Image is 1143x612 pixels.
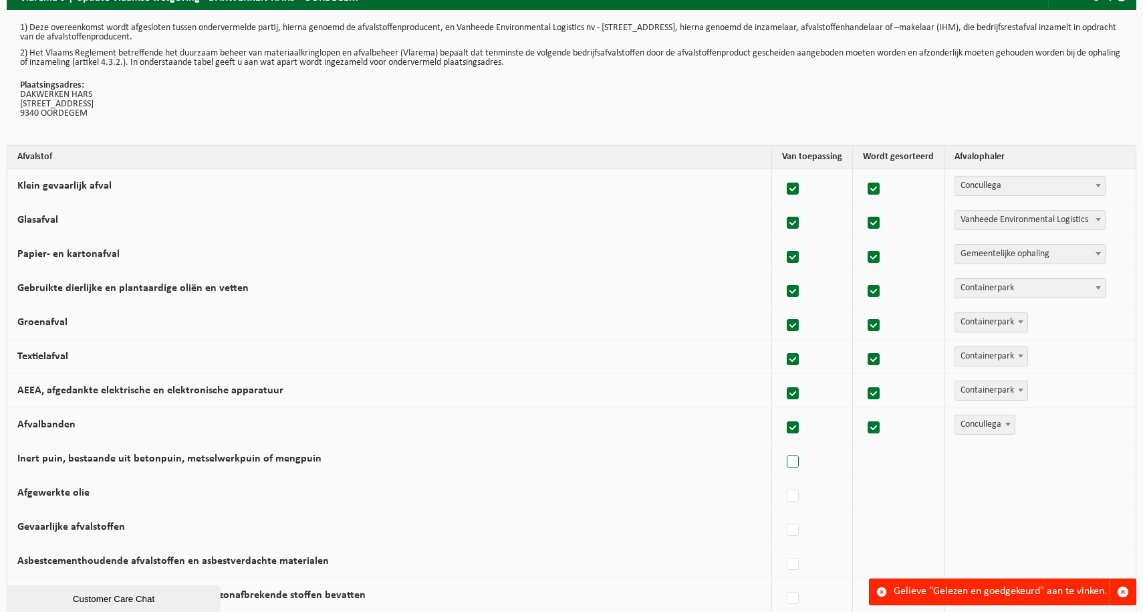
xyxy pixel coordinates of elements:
[955,347,1027,366] span: Containerpark
[955,210,1106,230] span: Vanheede Environmental Logistics
[894,579,1110,605] div: Gelieve "Gelezen en goedgekeurd" aan te vinken.
[955,346,1028,367] span: Containerpark
[955,381,1027,400] span: Containerpark
[17,522,125,532] label: Gevaarlijke afvalstoffen
[17,351,68,362] label: Textielafval
[955,244,1106,264] span: Gemeentelijke ophaling
[17,317,68,328] label: Groenafval
[944,146,1136,169] th: Afvalophaler
[20,81,1123,118] p: DAKWERKEN HARS [STREET_ADDRESS] 9340 OORDEGEM
[955,279,1105,298] span: Containerpark
[17,488,90,498] label: Afgewerkte olie
[955,381,1028,401] span: Containerpark
[17,385,283,396] label: AEEA, afgedankte elektrische en elektronische apparatuur
[7,146,772,169] th: Afvalstof
[955,415,1015,434] span: Concullega
[955,415,1015,435] span: Concullega
[955,312,1028,332] span: Containerpark
[20,80,84,90] strong: Plaatsingsadres:
[17,249,120,260] label: Papier- en kartonafval
[20,23,1123,42] p: 1) Deze overeenkomst wordt afgesloten tussen ondervermelde partij, hierna genoemd de afvalstoffen...
[17,556,329,567] label: Asbestcementhoudende afvalstoffen en asbestverdachte materialen
[955,176,1106,196] span: Concullega
[955,245,1105,264] span: Gemeentelijke ophaling
[772,146,853,169] th: Van toepassing
[17,453,322,464] label: Inert puin, bestaande uit betonpuin, metselwerkpuin of mengpuin
[17,419,76,430] label: Afvalbanden
[955,313,1027,332] span: Containerpark
[7,583,223,612] iframe: chat widget
[955,177,1105,195] span: Concullega
[17,181,112,191] label: Klein gevaarlijk afval
[853,146,944,169] th: Wordt gesorteerd
[955,211,1105,229] span: Vanheede Environmental Logistics
[20,49,1123,68] p: 2) Het Vlaams Reglement betreffende het duurzaam beheer van materiaalkringlopen en afvalbeheer (V...
[955,278,1106,298] span: Containerpark
[17,283,249,294] label: Gebruikte dierlijke en plantaardige oliën en vetten
[17,215,58,225] label: Glasafval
